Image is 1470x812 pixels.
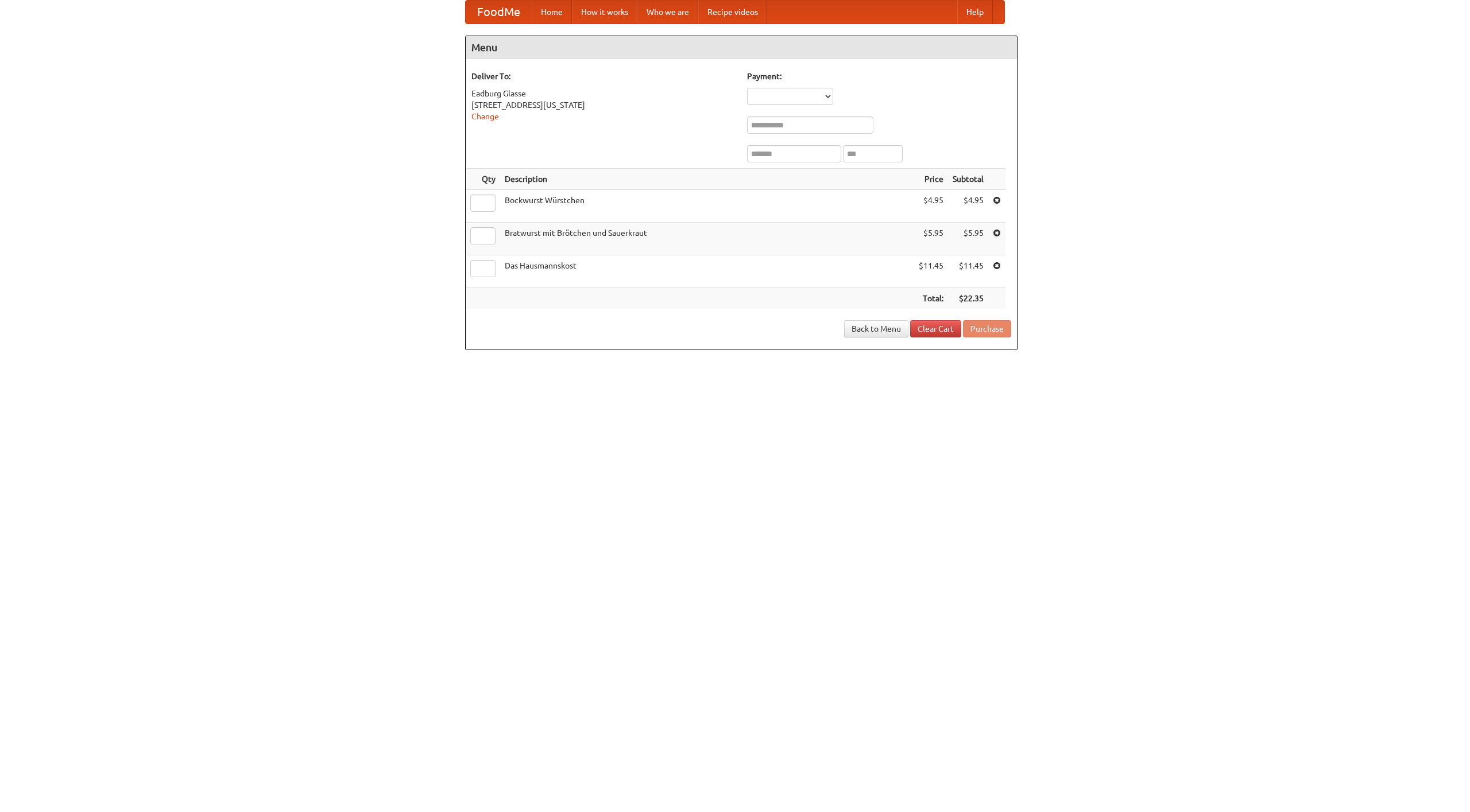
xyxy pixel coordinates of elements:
[698,1,767,24] a: Recipe videos
[466,169,500,190] th: Qty
[471,112,499,121] a: Change
[914,223,948,255] td: $5.95
[500,223,914,255] td: Bratwurst mit Brötchen und Sauerkraut
[500,169,914,190] th: Description
[637,1,698,24] a: Who we are
[948,223,988,255] td: $5.95
[471,71,736,82] h5: Deliver To:
[532,1,572,24] a: Home
[844,320,908,337] a: Back to Menu
[910,320,961,337] a: Clear Cart
[471,99,736,111] div: [STREET_ADDRESS][US_STATE]
[471,88,736,99] div: Eadburg Glasse
[466,36,1017,59] h4: Menu
[963,320,1011,337] button: Purchase
[914,288,948,309] th: Total:
[500,255,914,288] td: Das Hausmannskost
[572,1,637,24] a: How it works
[500,190,914,223] td: Bockwurst Würstchen
[948,169,988,190] th: Subtotal
[914,169,948,190] th: Price
[747,71,1011,82] h5: Payment:
[914,190,948,223] td: $4.95
[948,288,988,309] th: $22.35
[914,255,948,288] td: $11.45
[957,1,993,24] a: Help
[948,255,988,288] td: $11.45
[466,1,532,24] a: FoodMe
[948,190,988,223] td: $4.95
